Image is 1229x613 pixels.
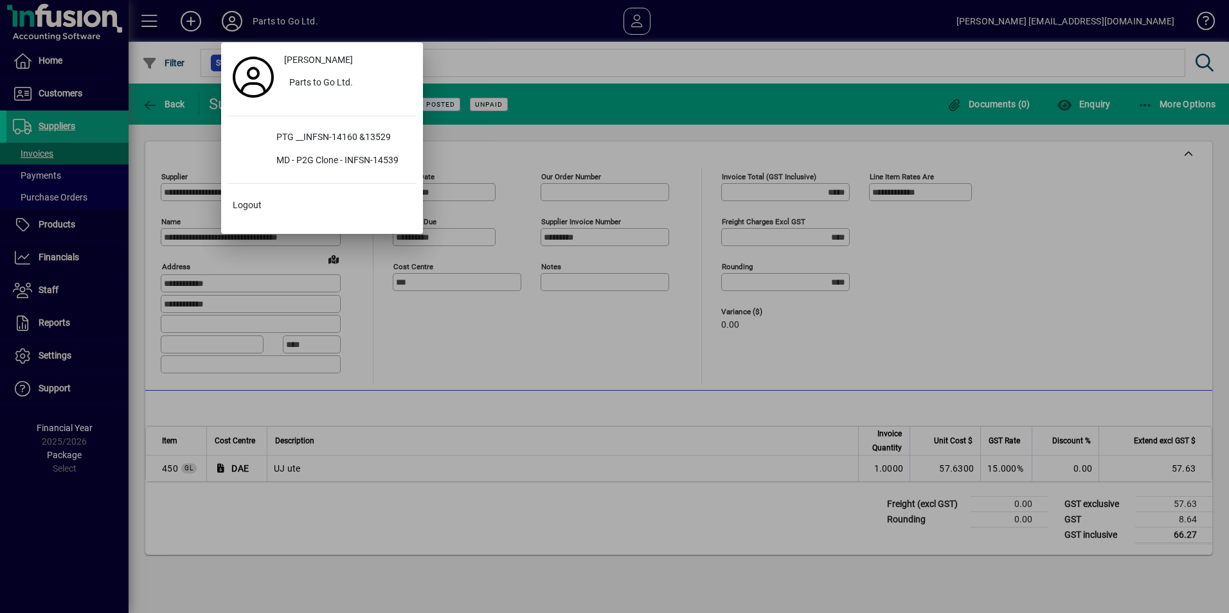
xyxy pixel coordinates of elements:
[228,66,279,89] a: Profile
[266,150,417,173] div: MD - P2G Clone - INFSN-14539
[279,49,417,72] a: [PERSON_NAME]
[228,127,417,150] button: PTG __INFSN-14160 &13529
[279,72,417,95] button: Parts to Go Ltd.
[284,53,353,67] span: [PERSON_NAME]
[228,194,417,217] button: Logout
[228,150,417,173] button: MD - P2G Clone - INFSN-14539
[266,127,417,150] div: PTG __INFSN-14160 &13529
[233,199,262,212] span: Logout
